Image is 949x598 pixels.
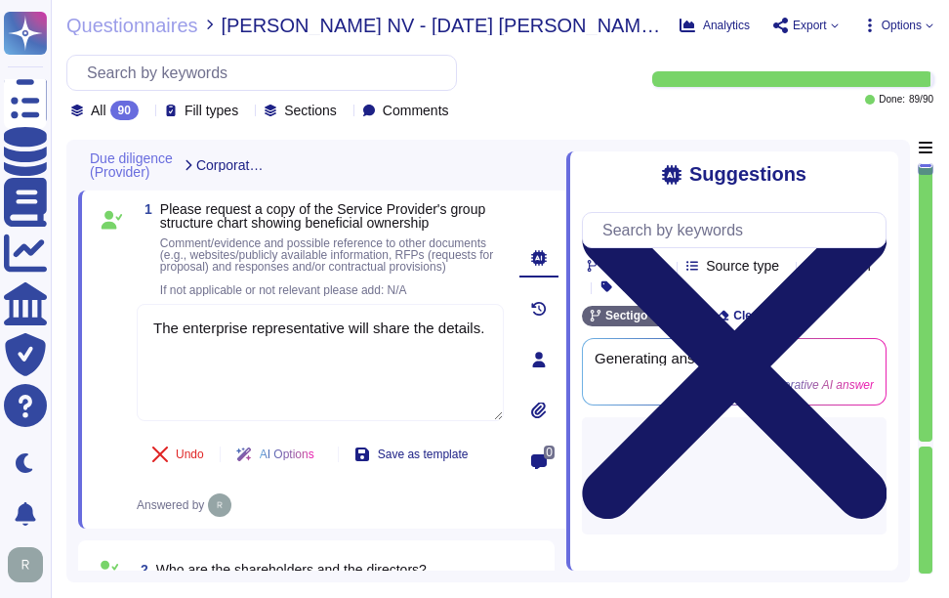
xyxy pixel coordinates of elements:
span: Done: [879,95,905,105]
span: Questionnaires [66,16,198,35]
textarea: The enterprise representative will share the details. [137,304,504,421]
span: Due diligence (Provider) [90,151,181,179]
button: Analytics [680,18,750,33]
span: Corporate structure [196,158,269,172]
span: Sections [284,104,337,117]
span: 0 [544,446,555,459]
input: Search by keywords [77,56,456,90]
span: 89 / 90 [909,95,933,105]
span: Comments [383,104,449,117]
button: Undo [137,435,220,474]
img: user [8,547,43,582]
span: Undo [176,448,204,460]
span: Please request a copy of the Service Provider's group structure chart showing beneficial ownership [160,201,485,231]
input: Search by keywords [593,213,886,247]
button: user [4,543,57,586]
div: 90 [110,101,139,120]
span: All [91,104,106,117]
span: Analytics [703,20,750,31]
span: Options [882,20,922,31]
span: AI Options [260,448,314,460]
span: [PERSON_NAME] NV - [DATE] [PERSON_NAME] [PERSON_NAME] Due Diligence Template 3rd Party [221,16,664,35]
span: Save as template [378,448,469,460]
button: Save as template [339,435,484,474]
span: 2 [133,563,148,577]
img: user [208,493,231,517]
span: Who are the shareholders and the directors? [156,562,427,577]
span: 1 [137,202,152,216]
span: Comment/evidence and possible reference to other documents (e.g., websites/publicly available inf... [160,236,493,297]
span: Fill types [185,104,238,117]
span: Answered by [137,499,204,511]
span: Export [793,20,827,31]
